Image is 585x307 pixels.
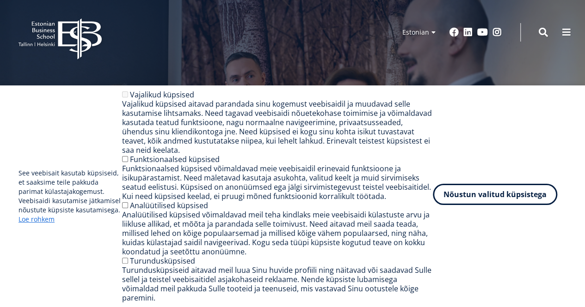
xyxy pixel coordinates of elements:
label: Vajalikud küpsised [130,90,194,100]
a: Linkedin [463,28,473,37]
label: Turundusküpsised [130,256,195,266]
a: Instagram [493,28,502,37]
div: Vajalikud küpsised aitavad parandada sinu kogemust veebisaidil ja muudavad selle kasutamise lihts... [122,99,433,155]
div: Funktsionaalsed küpsised võimaldavad meie veebisaidil erinevaid funktsioone ja isikupärastamist. ... [122,164,433,201]
a: Loe rohkem [18,215,55,224]
a: Facebook [450,28,459,37]
p: See veebisait kasutab küpsiseid, et saaksime teile pakkuda parimat külastajakogemust. Veebisaidi ... [18,169,122,224]
label: Analüütilised küpsised [130,200,208,211]
div: Analüütilised küpsised võimaldavad meil teha kindlaks meie veebisaidi külastuste arvu ja liikluse... [122,210,433,256]
button: Nõustun valitud küpsistega [433,184,557,205]
label: Funktsionaalsed küpsised [130,154,220,164]
a: Youtube [477,28,488,37]
div: Turundusküpsiseid aitavad meil luua Sinu huvide profiili ning näitavad või saadavad Sulle sellel ... [122,265,433,302]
